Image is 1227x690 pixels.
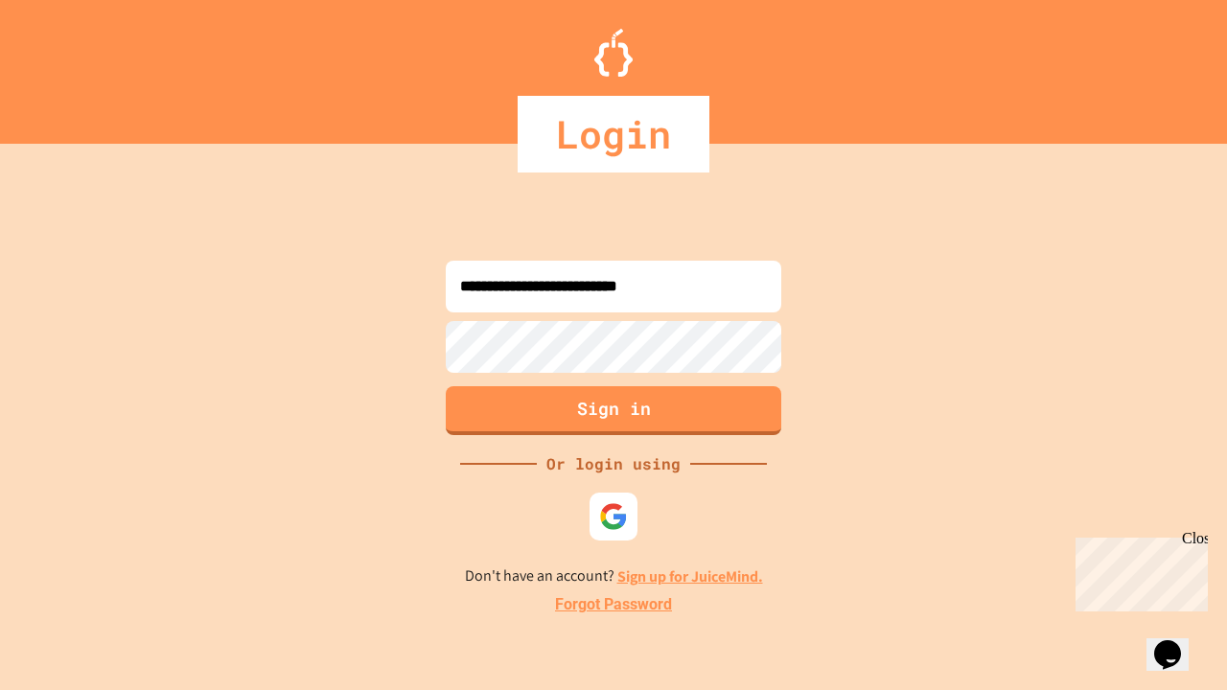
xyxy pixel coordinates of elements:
[594,29,633,77] img: Logo.svg
[1146,613,1208,671] iframe: chat widget
[555,593,672,616] a: Forgot Password
[518,96,709,172] div: Login
[446,386,781,435] button: Sign in
[537,452,690,475] div: Or login using
[8,8,132,122] div: Chat with us now!Close
[1068,530,1208,611] iframe: chat widget
[617,566,763,586] a: Sign up for JuiceMind.
[599,502,628,531] img: google-icon.svg
[465,564,763,588] p: Don't have an account?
